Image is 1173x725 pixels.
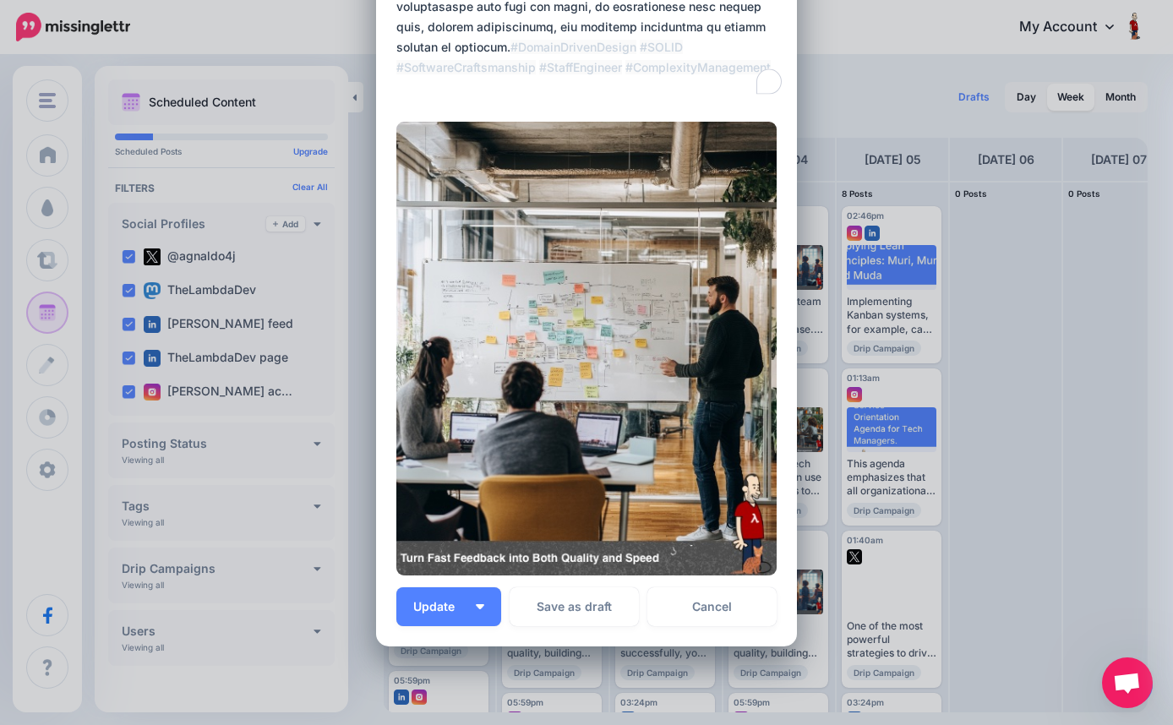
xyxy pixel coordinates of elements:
button: Save as draft [510,587,639,626]
button: Update [396,587,501,626]
a: Cancel [647,587,777,626]
span: Update [413,601,467,613]
img: 5O8SVABIVY1MAH7H8HLT8A5Z6D2P72GH.jpg [396,122,777,575]
img: arrow-down-white.png [476,604,484,609]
